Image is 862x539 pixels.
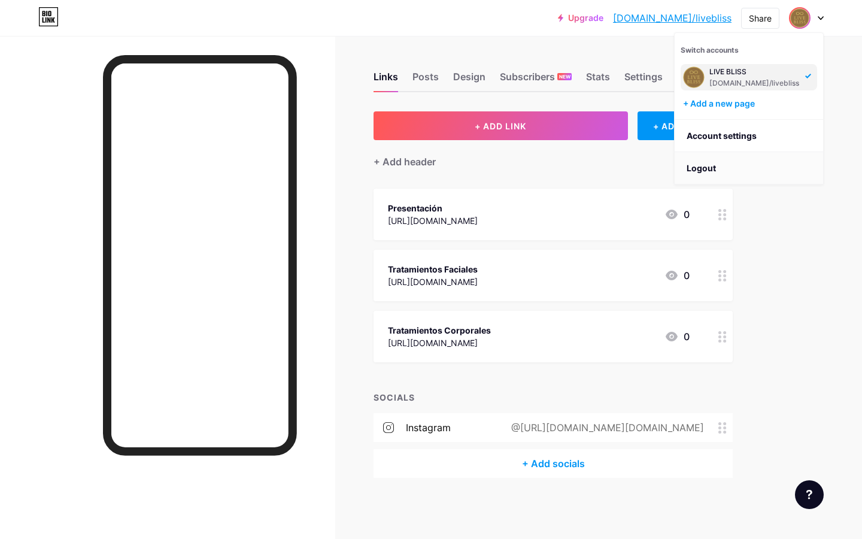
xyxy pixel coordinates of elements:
div: LIVE BLISS [709,67,799,77]
div: SOCIALS [374,391,733,404]
div: + Add socials [374,449,733,478]
div: [URL][DOMAIN_NAME] [388,337,491,349]
div: Stats [586,69,610,91]
div: Subscribers [500,69,572,91]
div: 0 [664,207,690,222]
span: NEW [559,73,570,80]
div: @[URL][DOMAIN_NAME][DOMAIN_NAME] [492,420,718,435]
div: [DOMAIN_NAME]/livebliss [709,78,799,88]
div: + Add a new page [683,98,817,110]
a: [DOMAIN_NAME]/livebliss [613,11,732,25]
div: Posts [412,69,439,91]
li: Logout [675,152,823,184]
div: [URL][DOMAIN_NAME] [388,275,478,288]
div: 0 [664,329,690,344]
div: Settings [624,69,663,91]
div: Design [453,69,485,91]
span: + ADD LINK [475,121,526,131]
div: [URL][DOMAIN_NAME] [388,214,478,227]
div: + ADD EMBED [638,111,733,140]
img: livebliss [790,8,809,28]
div: instagram [406,420,451,435]
a: Account settings [675,120,823,152]
div: 0 [664,268,690,283]
div: + Add header [374,155,436,169]
div: Presentación [388,202,478,214]
a: Upgrade [558,13,603,23]
div: Tratamientos Faciales [388,263,478,275]
div: Share [749,12,772,25]
div: Links [374,69,398,91]
img: livebliss [683,66,705,88]
div: Tratamientos Corporales [388,324,491,337]
span: Switch accounts [681,46,739,54]
button: + ADD LINK [374,111,628,140]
